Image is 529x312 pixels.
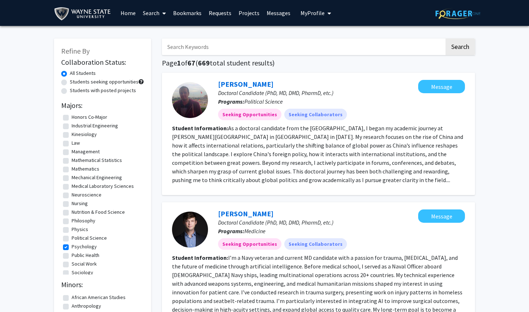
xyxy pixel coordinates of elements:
a: Bookmarks [169,0,205,26]
span: My Profile [300,9,325,17]
label: Physics [72,226,88,233]
label: Philosophy [72,217,95,225]
span: Political Science [244,98,283,105]
label: Psychology [72,243,97,250]
label: Neuroscience [72,191,101,199]
mat-chip: Seeking Collaborators [284,238,347,250]
h2: Majors: [61,101,144,110]
mat-chip: Seeking Opportunities [218,238,281,250]
label: Honors Co-Major [72,113,107,121]
h1: Page of ( total student results) [162,59,475,67]
span: 67 [187,58,195,67]
label: Management [72,148,100,155]
mat-chip: Seeking Collaborators [284,109,347,120]
a: Projects [235,0,263,26]
img: Wayne State University Logo [54,6,114,22]
label: Students seeking opportunities [70,78,139,86]
a: Home [117,0,139,26]
button: Message Brandon Rogers [418,209,465,223]
span: 669 [198,58,210,67]
fg-read-more: As a doctoral candidate from the [GEOGRAPHIC_DATA], I began my academic journey at [PERSON_NAME][... [172,125,463,184]
b: Programs: [218,227,244,235]
span: Medicine [244,227,266,235]
h2: Collaboration Status: [61,58,144,67]
a: Messages [263,0,294,26]
mat-chip: Seeking Opportunities [218,109,281,120]
h2: Minors: [61,280,144,289]
label: Nutrition & Food Science [72,208,125,216]
a: Requests [205,0,235,26]
iframe: Chat [5,280,31,307]
label: African American Studies [72,294,126,301]
span: Doctoral Candidate (PhD, MD, DMD, PharmD, etc.) [218,89,334,96]
label: Medical Laboratory Sciences [72,182,134,190]
label: Political Science [72,234,107,242]
label: Mechanical Engineering [72,174,122,181]
label: Mathematics [72,165,99,173]
a: Search [139,0,169,26]
label: Social Work [72,260,97,268]
span: 1 [177,58,181,67]
button: Search [446,39,475,55]
label: Nursing [72,200,88,207]
label: Law [72,139,80,147]
img: ForagerOne Logo [435,8,480,19]
a: [PERSON_NAME] [218,209,273,218]
button: Message Mitchell Gallagher [418,80,465,93]
label: Industrial Engineering [72,122,118,130]
span: Doctoral Candidate (PhD, MD, DMD, PharmD, etc.) [218,219,334,226]
b: Student Information: [172,125,228,132]
b: Student Information: [172,254,228,261]
label: Anthropology [72,302,101,310]
label: Students with posted projects [70,87,136,94]
b: Programs: [218,98,244,105]
label: Public Health [72,252,99,259]
span: Refine By [61,46,90,55]
a: [PERSON_NAME] [218,80,273,89]
label: All Students [70,69,96,77]
label: Kinesiology [72,131,97,138]
label: Mathematical Statistics [72,157,122,164]
input: Search Keywords [162,39,444,55]
label: Sociology [72,269,93,276]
